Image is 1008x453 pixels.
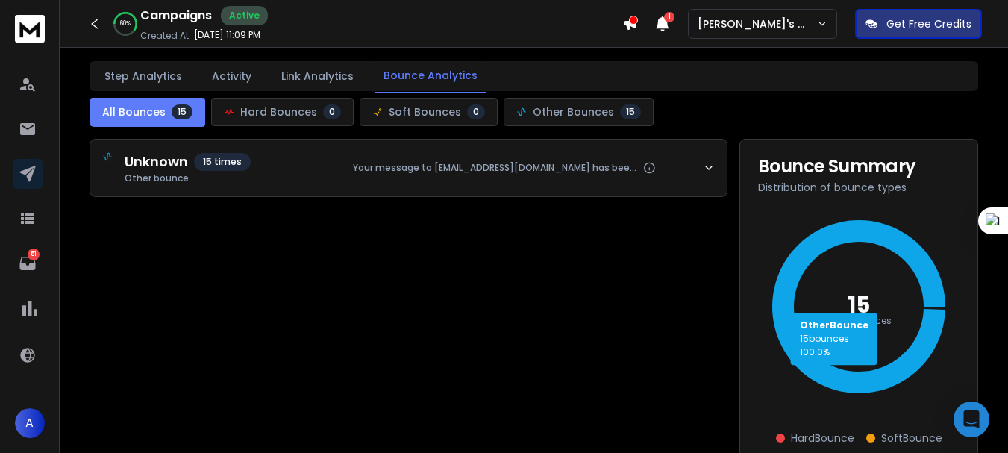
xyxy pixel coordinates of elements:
[28,249,40,260] p: 51
[758,180,960,195] p: Distribution of bounce types
[758,157,960,175] h3: Bounce Summary
[886,16,971,31] p: Get Free Credits
[240,104,317,119] span: Hard Bounces
[375,59,486,93] button: Bounce Analytics
[194,29,260,41] p: [DATE] 11:09 PM
[323,104,341,119] span: 0
[125,151,188,172] span: Unknown
[467,104,485,119] span: 0
[140,7,212,25] h1: Campaigns
[172,104,192,119] span: 15
[791,431,854,446] span: Hard Bounce
[848,289,870,321] text: 15
[194,153,251,171] span: 15 times
[954,402,989,437] div: Open Intercom Messenger
[855,9,982,39] button: Get Free Credits
[15,15,45,43] img: logo
[102,104,166,119] span: All Bounces
[120,19,131,28] p: 60 %
[96,60,191,93] button: Step Analytics
[15,408,45,438] button: A
[698,16,817,31] p: [PERSON_NAME]'s Workspace
[140,30,191,42] p: Created At:
[125,172,251,184] span: Other bounce
[533,104,614,119] span: Other Bounces
[221,6,268,25] div: Active
[881,431,942,446] span: Soft Bounce
[664,12,674,22] span: 1
[353,162,637,174] span: Your message to [EMAIL_ADDRESS][DOMAIN_NAME] has been blocked. See technical details below for mo...
[203,60,260,93] button: Activity
[90,140,727,196] button: Unknown15 timesOther bounceYour message to [EMAIL_ADDRESS][DOMAIN_NAME] has been blocked. See tec...
[620,104,641,119] span: 15
[272,60,363,93] button: Link Analytics
[826,314,892,327] text: Total Bounces
[389,104,461,119] span: Soft Bounces
[13,249,43,278] a: 51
